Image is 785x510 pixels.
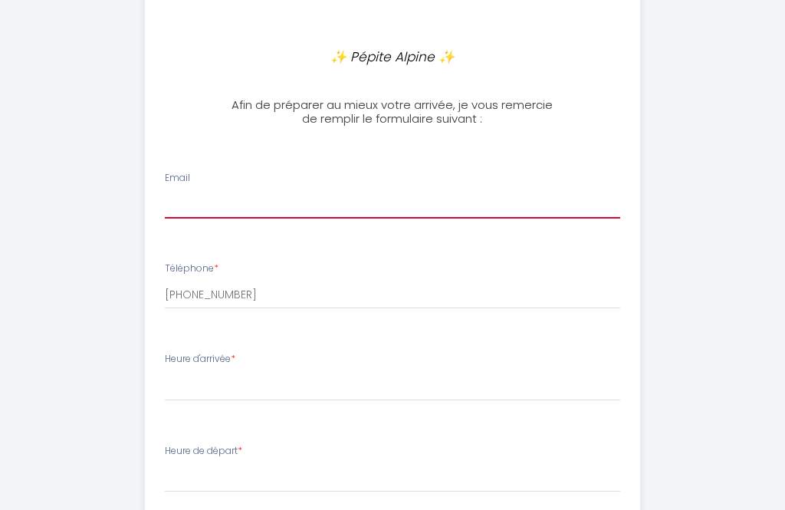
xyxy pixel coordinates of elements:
[231,98,553,126] h3: Afin de préparer au mieux votre arrivée, je vous remercie de remplir le formulaire suivant :
[165,352,235,367] label: Heure d'arrivée
[165,444,242,459] label: Heure de départ
[238,47,547,67] p: ✨ Pépite Alpine ✨
[165,171,190,186] label: Email
[165,262,218,276] label: Téléphone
